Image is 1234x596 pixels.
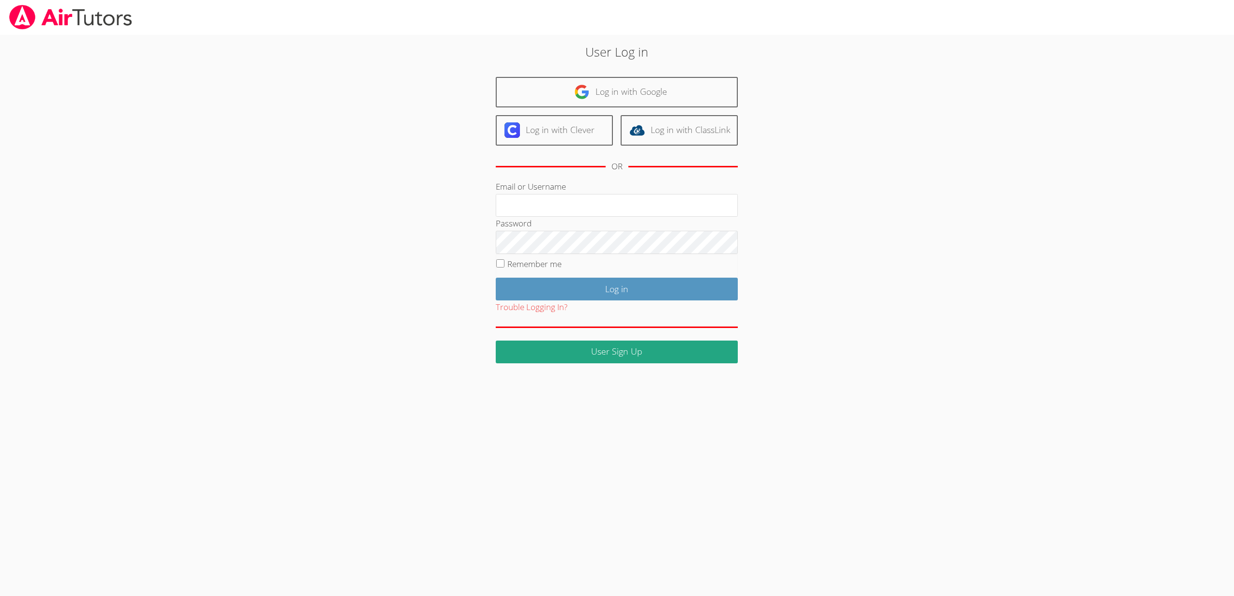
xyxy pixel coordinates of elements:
label: Password [496,218,532,229]
label: Remember me [507,258,562,269]
img: clever-logo-6eab21bc6e7a338710f1a6ff85c0baf02591cd810cc4098c63d3a4b26e2feb20.svg [504,122,520,138]
label: Email or Username [496,181,566,192]
a: User Sign Up [496,341,738,363]
button: Trouble Logging In? [496,300,567,314]
div: OR [611,160,623,174]
a: Log in with Google [496,77,738,107]
img: airtutors_banner-c4298cdbf04f3fff15de1276eac7730deb9818008684d7c2e4769d2f7ddbe033.png [8,5,133,30]
img: google-logo-50288ca7cdecda66e5e0955fdab243c47b7ad437acaf1139b6f446037453330a.svg [574,84,590,100]
a: Log in with Clever [496,115,613,146]
h2: User Log in [284,43,950,61]
input: Log in [496,278,738,300]
a: Log in with ClassLink [621,115,738,146]
img: classlink-logo-d6bb404cc1216ec64c9a2012d9dc4662098be43eaf13dc465df04b49fa7ab582.svg [629,122,645,138]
